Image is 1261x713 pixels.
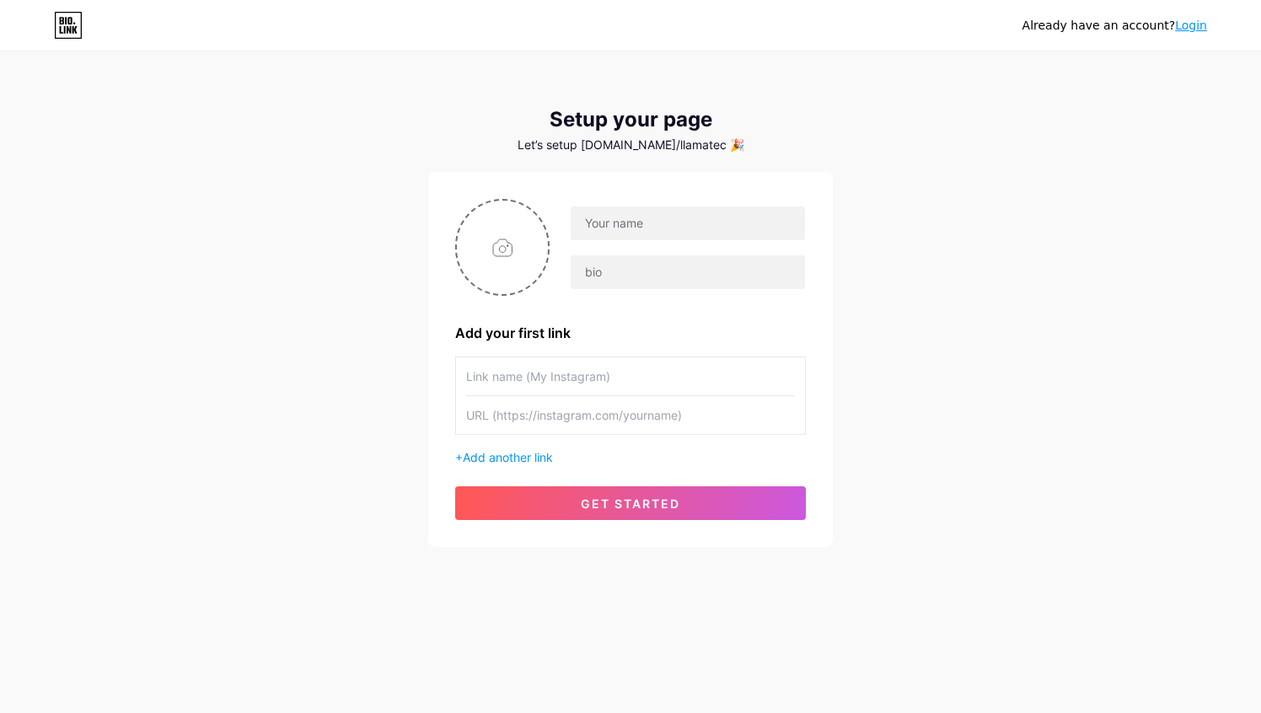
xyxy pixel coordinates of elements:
div: Setup your page [428,108,833,131]
input: bio [571,255,805,289]
input: Your name [571,206,805,240]
div: + [455,448,806,466]
a: Login [1175,19,1207,32]
span: Add another link [463,450,553,464]
button: get started [455,486,806,520]
div: Add your first link [455,323,806,343]
input: Link name (My Instagram) [466,357,795,395]
span: get started [581,496,680,511]
input: URL (https://instagram.com/yourname) [466,396,795,434]
div: Let’s setup [DOMAIN_NAME]/llamatec 🎉 [428,138,833,152]
div: Already have an account? [1022,17,1207,35]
